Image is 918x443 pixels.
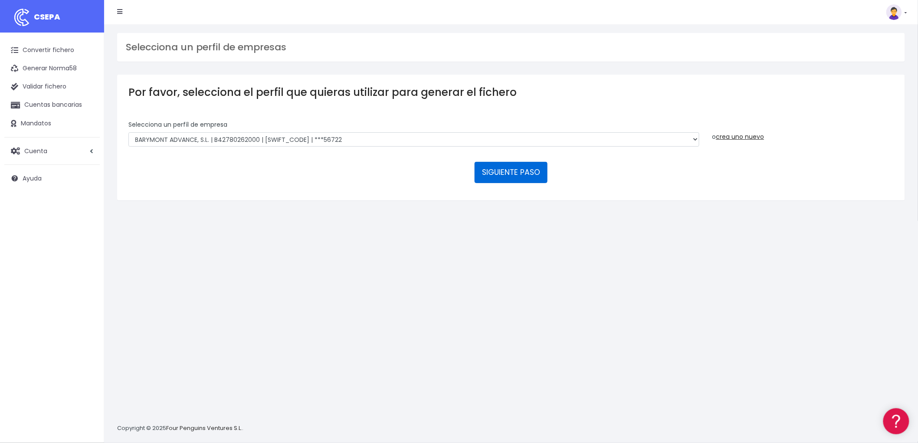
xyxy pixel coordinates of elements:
[166,424,242,432] a: Four Penguins Ventures S.L.
[11,7,33,28] img: logo
[886,4,902,20] img: profile
[4,78,100,96] a: Validar fichero
[117,424,243,433] p: Copyright © 2025 .
[475,162,548,183] button: SIGUIENTE PASO
[4,59,100,78] a: Generar Norma58
[716,132,764,141] a: crea uno nuevo
[126,42,896,53] h3: Selecciona un perfil de empresas
[24,146,47,155] span: Cuenta
[128,86,894,98] h3: Por favor, selecciona el perfil que quieras utilizar para generar el fichero
[4,169,100,187] a: Ayuda
[4,96,100,114] a: Cuentas bancarias
[4,115,100,133] a: Mandatos
[712,120,894,141] div: o
[128,120,227,129] label: Selecciona un perfíl de empresa
[4,41,100,59] a: Convertir fichero
[34,11,60,22] span: CSEPA
[23,174,42,183] span: Ayuda
[4,142,100,160] a: Cuenta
